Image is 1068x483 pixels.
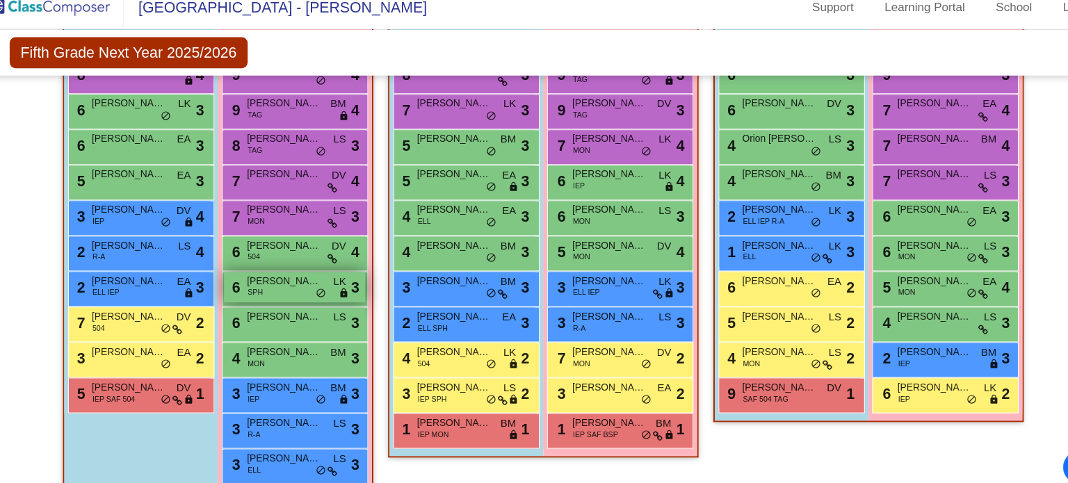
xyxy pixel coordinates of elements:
[415,338,485,352] span: [PERSON_NAME]
[334,338,348,352] span: BM
[721,171,791,185] span: [PERSON_NAME]
[191,104,202,119] span: LK
[704,377,715,392] span: 9
[850,343,861,359] span: 2
[867,304,937,318] span: [PERSON_NAME]
[659,374,667,395] span: 2
[776,10,837,32] a: Support
[191,238,202,252] span: LS
[480,284,489,295] span: do_not_disturb_alt
[320,151,330,162] span: do_not_disturb_alt
[850,277,861,292] span: 5
[659,140,667,161] span: 4
[501,184,511,195] span: lock
[238,243,249,259] span: 6
[948,10,1005,32] a: School
[341,117,351,129] span: lock
[353,174,361,195] span: 4
[416,350,428,361] span: 504
[965,140,973,161] span: 4
[256,250,268,261] span: 504
[867,204,937,218] span: [PERSON_NAME] [PERSON_NAME]
[398,310,409,325] span: 2
[341,384,351,395] span: lock
[495,204,508,219] span: EA
[353,240,361,261] span: 4
[721,238,791,252] span: [PERSON_NAME]
[256,217,272,227] span: MON
[92,310,103,325] span: 7
[562,83,576,94] span: TAG
[850,310,861,325] span: 4
[850,377,861,392] span: 6
[109,304,179,318] span: [PERSON_NAME]
[189,138,202,152] span: EA
[801,371,814,386] span: DV
[868,284,884,294] span: MON
[398,277,409,292] span: 3
[561,138,631,152] span: [PERSON_NAME]
[659,207,667,228] span: 3
[337,138,348,152] span: LS
[501,351,511,362] span: lock
[495,304,508,319] span: EA
[174,117,184,129] span: do_not_disturb_alt
[965,274,973,295] span: 4
[480,251,489,262] span: do_not_disturb_alt
[109,171,179,185] span: [PERSON_NAME]
[109,338,179,352] span: [PERSON_NAME]
[256,117,270,127] span: TAG
[647,184,657,195] span: lock
[867,171,937,185] span: [PERSON_NAME]
[721,271,791,285] span: [PERSON_NAME]
[110,217,121,227] span: IEP
[238,277,249,292] span: 6
[513,374,521,395] span: 2
[415,204,485,218] span: [PERSON_NAME] [PERSON_NAME]
[544,210,555,225] span: 6
[819,174,827,195] span: 3
[801,104,814,119] span: DV
[704,310,715,325] span: 5
[513,274,521,295] span: 3
[641,238,654,252] span: DV
[92,277,103,292] span: 2
[721,138,791,152] span: Orion [PERSON_NAME]
[415,238,485,252] span: [PERSON_NAME]
[109,271,179,285] span: [PERSON_NAME]
[207,341,215,361] span: 2
[850,243,861,259] span: 6
[562,350,578,361] span: MON
[92,210,103,225] span: 3
[704,343,715,359] span: 4
[802,138,814,152] span: LS
[92,110,103,125] span: 6
[642,271,654,286] span: LK
[398,177,409,192] span: 5
[255,338,325,352] span: [PERSON_NAME]
[802,338,814,352] span: LS
[819,341,827,361] span: 2
[867,371,937,385] span: [PERSON_NAME]
[544,277,555,292] span: 3
[868,384,879,394] span: IEP
[110,384,150,394] span: IEP SAF 504
[92,177,103,192] span: 5
[850,177,861,192] span: 7
[626,84,636,95] span: do_not_disturb_alt
[255,271,325,285] span: [PERSON_NAME][DATE]
[562,284,587,294] span: ELL IEP
[496,338,508,352] span: LK
[353,274,361,295] span: 3
[207,374,215,395] span: 1
[704,110,715,125] span: 6
[92,343,103,359] span: 3
[802,204,814,219] span: LK
[721,338,791,352] span: [PERSON_NAME] [PERSON_NAME]
[641,371,654,386] span: EA
[195,84,205,95] span: lock
[544,110,555,125] span: 9
[561,271,631,285] span: [PERSON_NAME] De [PERSON_NAME]
[109,371,179,385] span: [PERSON_NAME]
[513,307,521,328] span: 3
